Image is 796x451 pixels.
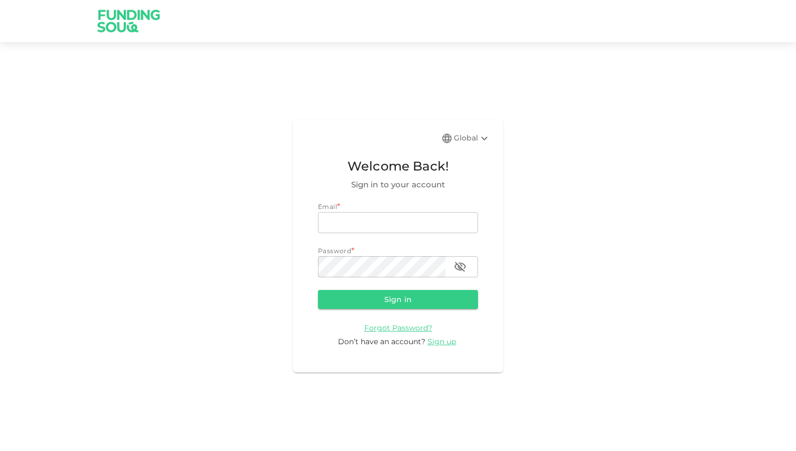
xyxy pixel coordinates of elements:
span: Welcome Back! [318,156,478,176]
button: Sign in [318,290,478,309]
span: Email [318,203,337,211]
input: password [318,256,445,277]
span: Password [318,247,351,255]
span: Don’t have an account? [338,337,425,346]
span: Sign up [427,337,456,346]
a: Forgot Password? [364,323,432,333]
div: Global [454,132,491,145]
input: email [318,212,478,233]
span: Sign in to your account [318,178,478,191]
